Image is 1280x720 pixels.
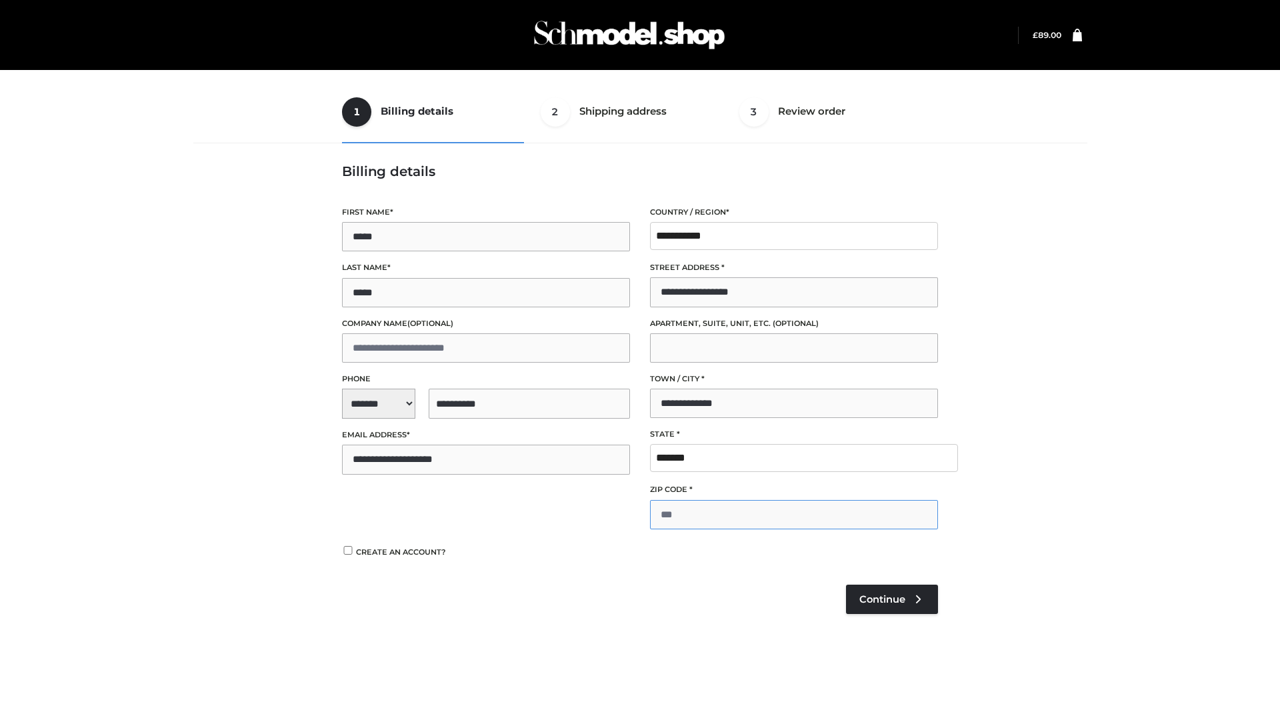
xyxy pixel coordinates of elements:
span: (optional) [773,319,819,328]
label: Country / Region [650,206,938,219]
label: Town / City [650,373,938,385]
label: Apartment, suite, unit, etc. [650,317,938,330]
span: Continue [859,593,905,605]
label: Street address [650,261,938,274]
label: Last name [342,261,630,274]
label: Company name [342,317,630,330]
label: First name [342,206,630,219]
label: Email address [342,429,630,441]
input: Create an account? [342,546,354,555]
h3: Billing details [342,163,938,179]
span: Create an account? [356,547,446,557]
img: Schmodel Admin 964 [529,9,729,61]
a: Continue [846,585,938,614]
label: State [650,428,938,441]
a: £89.00 [1033,30,1061,40]
span: £ [1033,30,1038,40]
bdi: 89.00 [1033,30,1061,40]
label: Phone [342,373,630,385]
label: ZIP Code [650,483,938,496]
span: (optional) [407,319,453,328]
